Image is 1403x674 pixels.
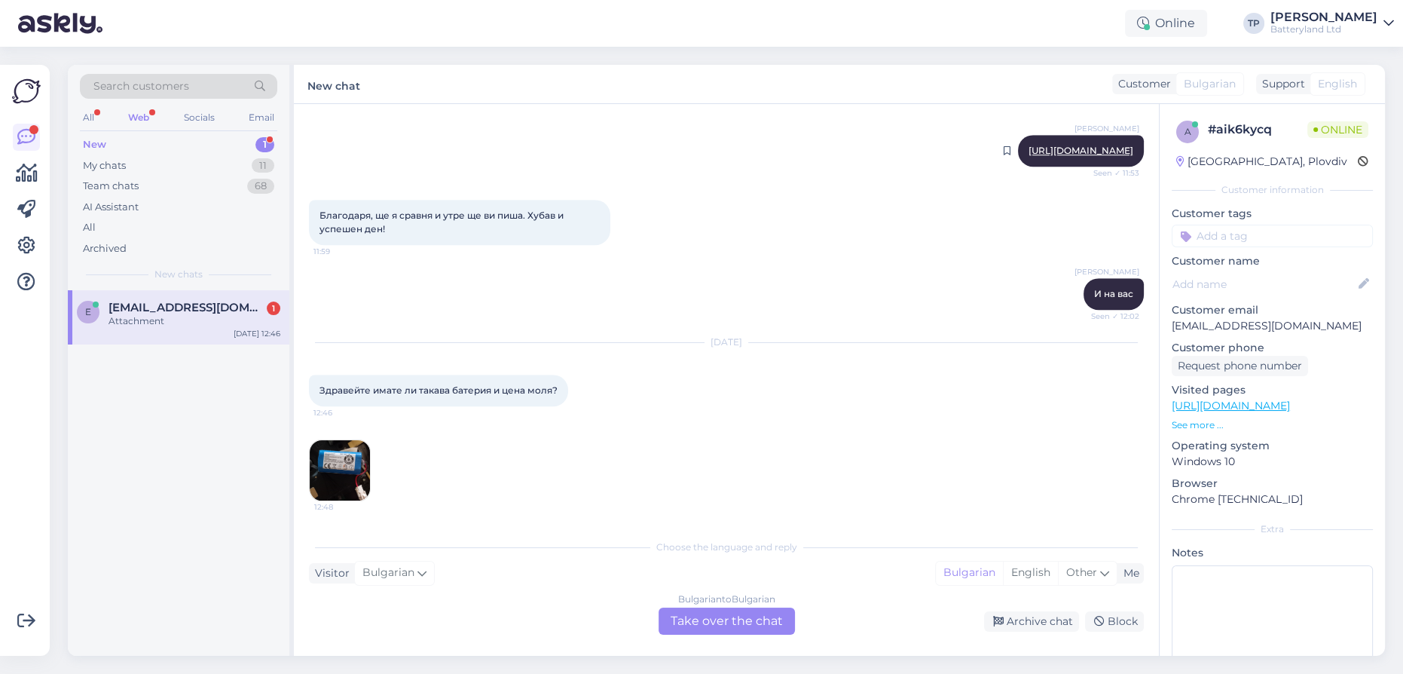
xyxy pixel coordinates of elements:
[234,328,280,339] div: [DATE] 12:46
[247,179,274,194] div: 68
[1270,11,1377,23] div: [PERSON_NAME]
[1184,76,1236,92] span: Bulgarian
[1172,382,1373,398] p: Visited pages
[1172,522,1373,536] div: Extra
[1172,418,1373,432] p: See more ...
[1208,121,1307,139] div: # aik6kycq
[309,565,350,581] div: Visitor
[310,440,370,501] img: Attachment
[1125,10,1207,37] div: Online
[85,306,91,317] span: e
[1172,492,1373,507] p: Chrome [TECHNICAL_ID]
[83,241,127,256] div: Archived
[1074,123,1139,134] span: [PERSON_NAME]
[1172,206,1373,222] p: Customer tags
[678,593,775,606] div: Bulgarian to Bulgarian
[1270,23,1377,35] div: Batteryland Ltd
[83,200,139,215] div: AI Assistant
[1066,565,1097,579] span: Other
[83,220,96,235] div: All
[1172,545,1373,561] p: Notes
[1003,562,1058,584] div: English
[319,384,558,396] span: Здравейте имате ли такава батерия и цена моля?
[109,301,265,314] span: evelyna99@abv.bg
[1256,76,1305,92] div: Support
[1117,565,1139,581] div: Me
[1083,311,1139,322] span: Seen ✓ 12:02
[80,108,97,127] div: All
[1094,288,1133,299] span: И на вас
[93,78,189,94] span: Search customers
[1307,121,1368,138] span: Online
[313,246,370,257] span: 11:59
[307,74,360,94] label: New chat
[181,108,218,127] div: Socials
[255,137,274,152] div: 1
[1172,302,1373,318] p: Customer email
[319,210,566,234] span: Благодаря, ще я сравня и утре ще ви пиша. Хубав и успешен ден!
[1172,399,1290,412] a: [URL][DOMAIN_NAME]
[1243,13,1264,34] div: TP
[309,335,1144,349] div: [DATE]
[984,611,1079,632] div: Archive chat
[1172,438,1373,454] p: Operating system
[83,179,139,194] div: Team chats
[1085,611,1144,632] div: Block
[936,562,1003,584] div: Bulgarian
[1172,276,1356,293] input: Add name
[1083,167,1139,179] span: Seen ✓ 11:53
[1172,476,1373,492] p: Browser
[109,314,280,328] div: Attachment
[1172,253,1373,269] p: Customer name
[12,77,41,106] img: Askly Logo
[362,565,414,581] span: Bulgarian
[1172,454,1373,470] p: Windows 10
[154,268,203,281] span: New chats
[314,501,371,513] span: 12:48
[246,108,277,127] div: Email
[1172,225,1373,247] input: Add a tag
[1176,154,1347,170] div: [GEOGRAPHIC_DATA], Plovdiv
[1318,76,1357,92] span: English
[309,541,1144,554] div: Choose the language and reply
[1172,356,1308,376] div: Request phone number
[252,158,274,173] div: 11
[1172,340,1373,356] p: Customer phone
[125,108,152,127] div: Web
[83,158,126,173] div: My chats
[1029,145,1133,156] a: [URL][DOMAIN_NAME]
[1172,183,1373,197] div: Customer information
[1112,76,1171,92] div: Customer
[1184,126,1191,137] span: a
[313,407,370,418] span: 12:46
[1074,266,1139,277] span: [PERSON_NAME]
[267,302,280,315] div: 1
[659,608,795,635] div: Take over the chat
[1270,11,1394,35] a: [PERSON_NAME]Batteryland Ltd
[83,137,106,152] div: New
[1172,318,1373,334] p: [EMAIL_ADDRESS][DOMAIN_NAME]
